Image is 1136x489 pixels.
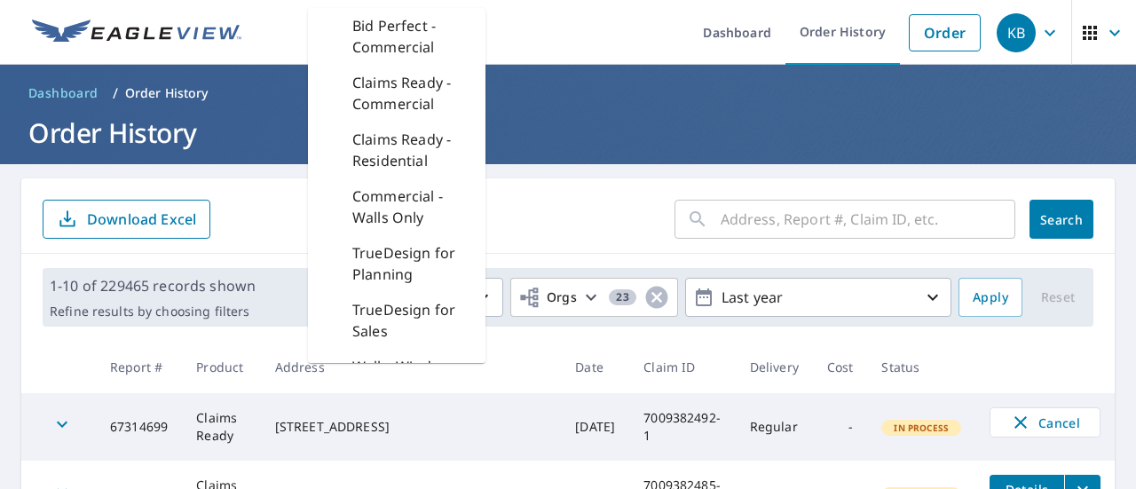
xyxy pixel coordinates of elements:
span: Apply [973,287,1008,309]
button: Apply [958,278,1022,317]
div: KB [997,13,1036,52]
div: [STREET_ADDRESS] [275,418,548,436]
p: TrueDesign for Sales [352,299,471,342]
td: 67314699 [96,393,182,461]
th: Claim ID [629,341,735,393]
p: Download Excel [87,209,196,229]
td: - [813,393,868,461]
th: Product [182,341,260,393]
nav: breadcrumb [21,79,1115,107]
p: Claims Ready - Residential [352,129,471,171]
th: Address [261,341,562,393]
p: Last year [714,282,922,313]
td: 7009382492-1 [629,393,735,461]
button: Cancel [990,407,1100,438]
th: Report # [96,341,182,393]
h1: Order History [21,114,1115,151]
li: / [113,83,118,104]
th: Date [561,341,629,393]
span: In Process [883,422,959,434]
td: [DATE] [561,393,629,461]
p: Claims Ready - Commercial [352,72,471,114]
div: Claims Ready - Commercial [308,65,485,122]
img: EV Logo [32,20,241,46]
p: Order History [125,84,209,102]
button: Orgs23 [510,278,678,317]
p: TrueDesign for Planning [352,242,471,285]
th: Delivery [736,341,813,393]
div: Walls, Windows & Doors [308,349,485,406]
button: Last year [685,278,951,317]
td: Regular [736,393,813,461]
button: Search [1029,200,1093,239]
p: Refine results by choosing filters [50,304,256,319]
p: 1-10 of 229465 records shown [50,275,256,296]
span: 23 [609,291,636,304]
p: Commercial - Walls Only [352,185,471,228]
th: Cost [813,341,868,393]
td: Claims Ready [182,393,260,461]
span: Orgs [518,287,578,309]
div: TrueDesign for Sales [308,292,485,349]
div: Claims Ready - Residential [308,122,485,178]
p: Bid Perfect - Commercial [352,15,471,58]
a: Dashboard [21,79,106,107]
a: Order [909,14,981,51]
span: Cancel [1008,412,1082,433]
div: Commercial - Walls Only [308,178,485,235]
p: Walls, Windows & Doors [352,356,471,398]
th: Status [867,341,975,393]
div: Bid Perfect - Commercial [308,8,485,65]
div: TrueDesign for Planning [308,235,485,292]
span: Search [1044,211,1079,228]
button: Download Excel [43,200,210,239]
span: Dashboard [28,84,99,102]
input: Address, Report #, Claim ID, etc. [721,194,1015,244]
